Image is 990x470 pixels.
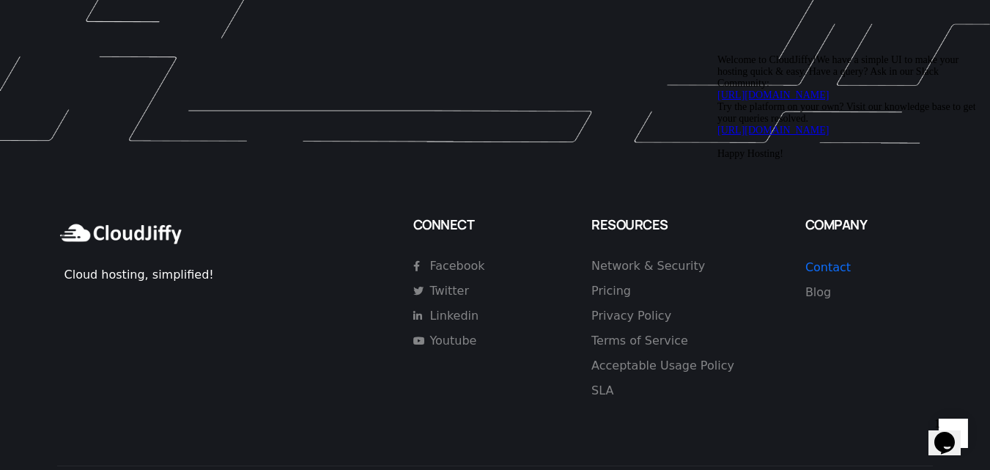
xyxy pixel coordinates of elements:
[591,332,688,350] span: Terms of Service
[591,257,705,275] span: Network & Security
[426,332,476,350] span: Youtube
[6,41,117,52] a: [URL][DOMAIN_NAME]
[591,382,779,400] a: SLA
[928,411,975,455] iframe: chat widget
[426,257,484,275] span: Facebook
[591,357,779,375] a: Acceptable Usage Policy
[591,382,613,400] span: SLA
[591,307,671,325] span: Privacy Policy
[591,332,779,350] a: Terms of Service
[413,332,535,350] a: Youtube
[6,6,270,111] div: Welcome to CloudJiffy!We have a simple UI to make your hosting quick & easy. Have a query? Ask in...
[413,216,577,233] h4: CONNECT
[413,257,535,275] a: Facebook
[413,282,535,300] a: Twitter
[591,282,631,300] span: Pricing
[591,357,734,375] span: Acceptable Usage Policy
[6,6,265,111] span: Welcome to CloudJiffy!We have a simple UI to make your hosting quick & easy. Have a query? Ask in...
[413,307,535,325] a: Linkedin
[712,48,975,404] iframe: chat widget
[426,282,469,300] span: Twitter
[591,216,791,233] h4: RESOURCES
[64,266,399,284] div: Cloud hosting, simplified!
[591,307,779,325] a: Privacy Policy
[591,282,779,300] a: Pricing
[426,307,479,325] span: Linkedin
[591,257,779,275] a: Network & Security
[6,76,117,87] a: [URL][DOMAIN_NAME]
